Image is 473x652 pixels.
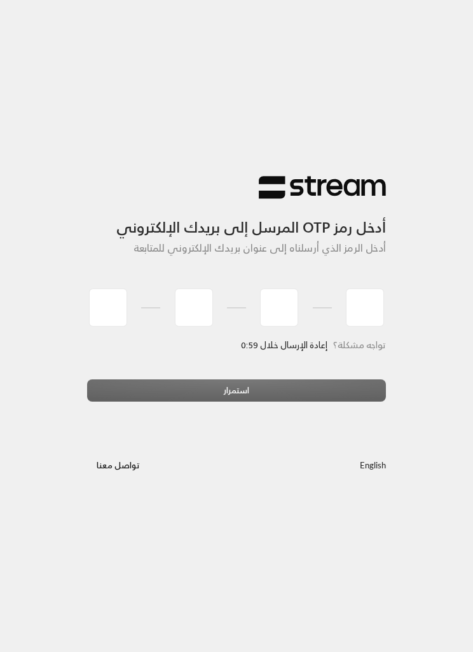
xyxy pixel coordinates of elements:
[333,337,386,353] span: تواجه مشكلة؟
[360,455,386,477] a: English
[87,458,149,473] a: تواصل معنا
[87,242,386,254] h5: أدخل الرمز الذي أرسلناه إلى عنوان بريدك الإلكتروني للمتابعة
[87,200,386,236] h3: أدخل رمز OTP المرسل إلى بريدك الإلكتروني
[242,337,327,353] span: إعادة الإرسال خلال 0:59
[259,175,386,200] img: Stream Logo
[87,455,149,477] button: تواصل معنا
